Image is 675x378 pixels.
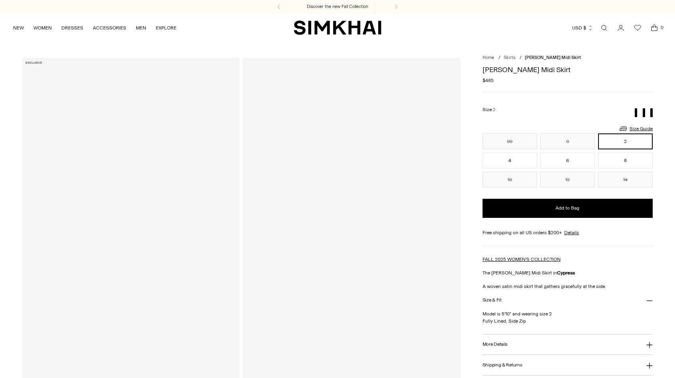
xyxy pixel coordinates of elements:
[630,20,646,36] a: Wishlist
[483,269,653,276] p: The [PERSON_NAME] Midi Skirt in
[483,153,537,168] button: 4
[13,19,24,37] a: NEW
[598,153,653,168] button: 8
[307,4,368,10] a: Discover the new Fall Collection
[483,106,495,114] label: Size:
[557,270,575,276] strong: Cypress
[520,55,522,61] div: /
[540,153,595,168] button: 6
[504,55,515,60] a: Skirts
[61,19,83,37] a: DRESSES
[483,55,653,61] nav: breadcrumbs
[483,362,522,368] h3: Shipping & Returns
[572,19,593,37] button: USD $
[598,133,653,149] button: 2
[525,55,581,60] span: [PERSON_NAME] Midi Skirt
[483,298,502,303] h3: Size & Fit
[555,205,579,212] span: Add to Bag
[483,133,537,149] button: 00
[483,290,653,310] button: Size & Fit
[564,229,579,236] a: Details
[540,133,595,149] button: 0
[658,24,665,31] span: 0
[483,199,653,218] button: Add to Bag
[596,20,612,36] a: Open search modal
[483,172,537,188] button: 10
[483,335,653,355] button: More Details
[483,55,494,60] a: Home
[483,310,653,325] p: Model is 5'10" and wearing size 2 Fully Lined, Side Zip
[540,172,595,188] button: 12
[156,19,177,37] a: EXPLORE
[33,19,52,37] a: WOMEN
[483,257,561,262] a: FALL 2025 WOMEN'S COLLECTION
[646,20,662,36] a: Open cart modal
[483,355,653,375] button: Shipping & Returns
[483,77,494,84] span: $485
[618,123,653,133] a: Size Guide
[483,283,653,290] p: A woven satin midi skirt that gathers gracefully at the side.
[598,172,653,188] button: 14
[483,229,653,236] div: Free shipping on all US orders $200+
[136,19,146,37] a: MEN
[498,55,500,61] div: /
[483,342,508,347] h3: More Details
[613,20,629,36] a: Go to the account page
[483,66,653,73] h1: [PERSON_NAME] Midi Skirt
[294,20,381,35] a: SIMKHAI
[93,19,126,37] a: ACCESSORIES
[493,107,495,112] span: 2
